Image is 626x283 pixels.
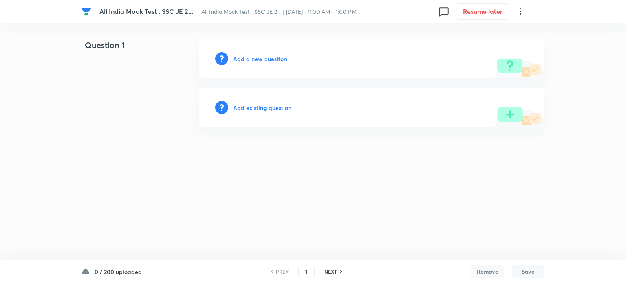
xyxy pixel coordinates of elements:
[201,8,357,15] span: All India Mock Test : SSC JE 2... | [DATE] · 11:00 AM - 1:00 PM
[512,265,544,278] button: Save
[82,7,91,16] img: Company Logo
[276,268,289,275] h6: PREV
[233,103,291,112] h6: Add existing question
[99,7,193,15] span: All India Mock Test : SSC JE 2...
[471,265,504,278] button: Remove
[82,39,173,58] h4: Question 1
[233,55,287,63] h6: Add a new question
[457,3,509,20] button: Resume later
[324,268,337,275] h6: NEXT
[95,268,142,276] h6: 0 / 200 uploaded
[82,7,93,16] a: Company Logo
